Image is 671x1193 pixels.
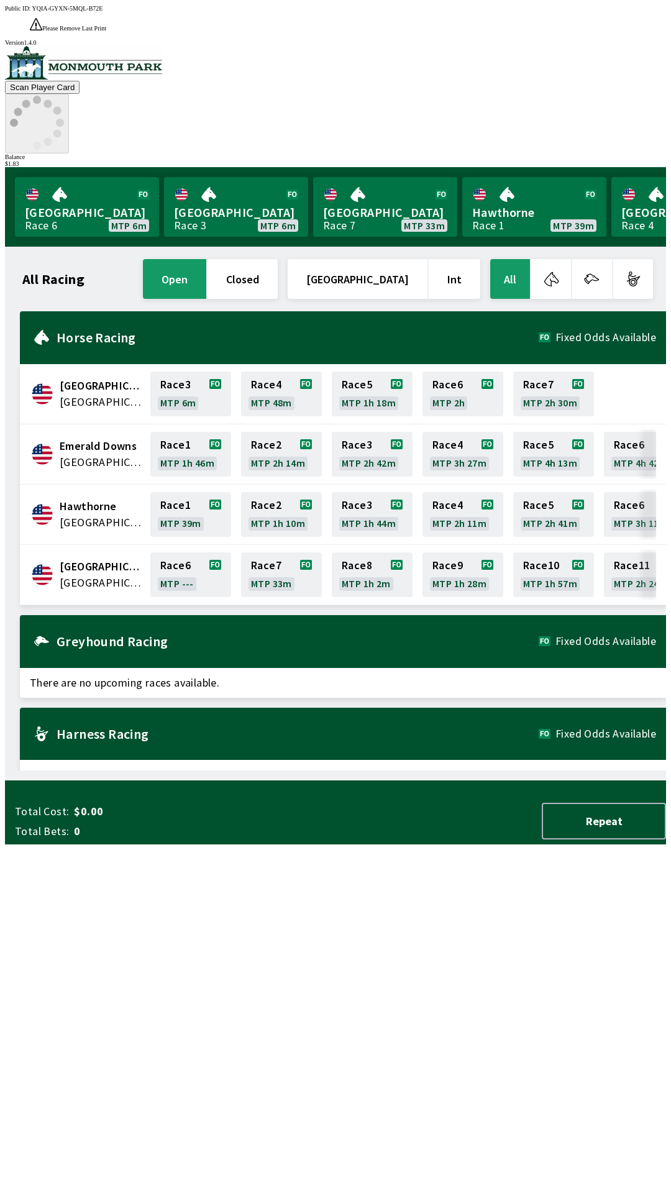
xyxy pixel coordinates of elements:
a: Race7MTP 2h 30m [513,372,594,416]
span: Race 9 [432,560,463,570]
span: Race 3 [342,440,372,450]
a: Race3MTP 6m [150,372,231,416]
span: Race 1 [160,440,191,450]
span: Race 4 [432,500,463,510]
span: MTP 1h 18m [342,398,396,408]
a: Race9MTP 1h 28m [422,552,503,597]
span: United States [60,575,143,591]
span: Race 2 [251,440,281,450]
span: 0 [74,824,270,839]
span: Race 3 [160,380,191,390]
span: MTP 2h 24m [614,578,668,588]
span: MTP 33m [404,221,445,231]
a: Race3MTP 2h 42m [332,432,413,477]
span: MTP 2h 41m [523,518,577,528]
span: Race 2 [251,500,281,510]
span: MTP 1h 28m [432,578,486,588]
span: There are no upcoming races available. [20,760,666,790]
a: Race6MTP --- [150,552,231,597]
a: HawthorneRace 1MTP 39m [462,177,606,237]
span: Race 6 [614,440,644,450]
span: United States [60,514,143,531]
div: Race 3 [174,221,206,231]
span: Race 7 [523,380,554,390]
div: Race 7 [323,221,355,231]
span: Total Bets: [15,824,69,839]
h1: All Racing [22,274,84,284]
span: MTP --- [160,578,194,588]
div: Race 1 [472,221,504,231]
span: [GEOGRAPHIC_DATA] [25,204,149,221]
span: MTP 1h 57m [523,578,577,588]
span: Hawthorne [472,204,596,221]
a: Race2MTP 1h 10m [241,492,322,537]
span: MTP 48m [251,398,292,408]
img: venue logo [5,46,162,80]
a: Race4MTP 48m [241,372,322,416]
h2: Horse Racing [57,332,539,342]
span: Race 6 [432,380,463,390]
a: Race10MTP 1h 57m [513,552,594,597]
div: Balance [5,153,666,160]
span: MTP 1h 10m [251,518,305,528]
span: MTP 6m [160,398,196,408]
span: Race 5 [523,500,554,510]
a: [GEOGRAPHIC_DATA]Race 3MTP 6m [164,177,308,237]
div: Race 4 [621,221,654,231]
span: YQIA-GYXN-5MQL-B72E [32,5,103,12]
span: MTP 2h [432,398,465,408]
span: Emerald Downs [60,438,143,454]
button: Int [429,259,480,299]
button: [GEOGRAPHIC_DATA] [288,259,427,299]
a: Race8MTP 1h 2m [332,552,413,597]
span: MTP 2h 14m [251,458,305,468]
span: Repeat [553,814,655,828]
span: Race 1 [160,500,191,510]
span: Race 4 [432,440,463,450]
a: Race4MTP 3h 27m [422,432,503,477]
span: [GEOGRAPHIC_DATA] [323,204,447,221]
span: MTP 6m [260,221,296,231]
span: MTP 2h 42m [342,458,396,468]
span: MTP 3h 27m [432,458,486,468]
div: $ 1.83 [5,160,666,167]
span: Race 6 [614,500,644,510]
div: Version 1.4.0 [5,39,666,46]
span: Race 7 [251,560,281,570]
a: Race3MTP 1h 44m [332,492,413,537]
span: MTP 3h 11m [614,518,668,528]
a: Race5MTP 4h 13m [513,432,594,477]
h2: Harness Racing [57,729,539,739]
span: Race 3 [342,500,372,510]
span: Canterbury Park [60,378,143,394]
span: Hawthorne [60,498,143,514]
a: Race2MTP 2h 14m [241,432,322,477]
a: Race5MTP 2h 41m [513,492,594,537]
span: There are no upcoming races available. [20,668,666,698]
span: Monmouth Park [60,559,143,575]
span: United States [60,454,143,470]
button: closed [208,259,278,299]
div: Public ID: [5,5,666,12]
a: Race7MTP 33m [241,552,322,597]
span: Race 5 [523,440,554,450]
span: Race 11 [614,560,650,570]
span: United States [60,394,143,410]
span: MTP 39m [553,221,594,231]
span: [GEOGRAPHIC_DATA] [174,204,298,221]
a: [GEOGRAPHIC_DATA]Race 7MTP 33m [313,177,457,237]
button: open [143,259,206,299]
span: MTP 6m [111,221,147,231]
span: Fixed Odds Available [555,729,656,739]
span: $0.00 [74,804,270,819]
span: Fixed Odds Available [555,636,656,646]
span: MTP 39m [160,518,201,528]
button: All [490,259,530,299]
a: Race1MTP 39m [150,492,231,537]
span: MTP 1h 44m [342,518,396,528]
h2: Greyhound Racing [57,636,539,646]
a: Race1MTP 1h 46m [150,432,231,477]
a: Race5MTP 1h 18m [332,372,413,416]
span: Fixed Odds Available [555,332,656,342]
button: Scan Player Card [5,81,80,94]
